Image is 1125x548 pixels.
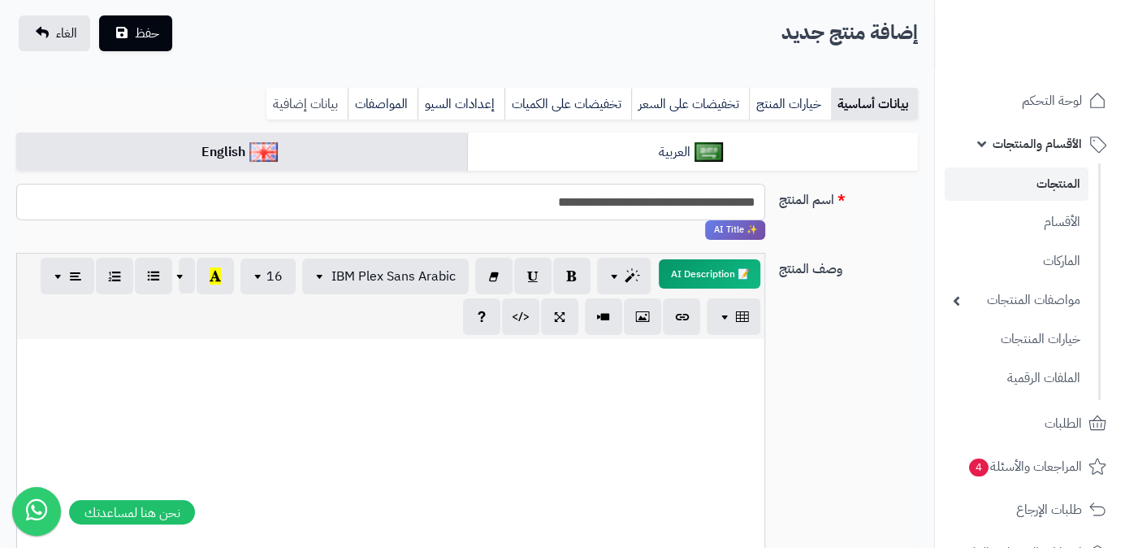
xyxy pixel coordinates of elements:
[945,447,1115,486] a: المراجعات والأسئلة4
[99,15,172,51] button: حفظ
[1016,498,1082,521] span: طلبات الإرجاع
[249,142,278,162] img: English
[19,15,90,51] a: الغاء
[418,88,504,120] a: إعدادات السيو
[831,88,918,120] a: بيانات أساسية
[945,361,1088,396] a: الملفات الرقمية
[331,267,456,286] span: IBM Plex Sans Arabic
[945,205,1088,240] a: الأقسام
[467,133,918,172] a: العربية
[1045,412,1082,435] span: الطلبات
[781,16,918,50] h2: إضافة منتج جديد
[945,167,1088,201] a: المنتجات
[1022,89,1082,112] span: لوحة التحكم
[504,88,631,120] a: تخفيضات على الكميات
[348,88,418,120] a: المواصفات
[969,459,989,476] span: 4
[945,244,1088,279] a: الماركات
[56,24,77,43] span: الغاء
[135,24,159,43] span: حفظ
[16,133,467,172] a: English
[945,322,1088,357] a: خيارات المنتجات
[266,88,348,120] a: بيانات إضافية
[772,184,924,210] label: اسم المنتج
[705,220,765,240] span: انقر لاستخدام رفيقك الذكي
[945,81,1115,120] a: لوحة التحكم
[659,259,760,289] button: 📝 AI Description
[694,142,723,162] img: العربية
[749,88,831,120] a: خيارات المنتج
[772,253,924,279] label: وصف المنتج
[993,133,1082,155] span: الأقسام والمنتجات
[967,455,1082,478] span: المراجعات والأسئلة
[631,88,749,120] a: تخفيضات على السعر
[945,490,1115,529] a: طلبات الإرجاع
[302,259,469,294] button: IBM Plex Sans Arabic
[240,259,296,294] button: 16
[945,404,1115,443] a: الطلبات
[266,267,283,286] span: 16
[945,283,1088,318] a: مواصفات المنتجات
